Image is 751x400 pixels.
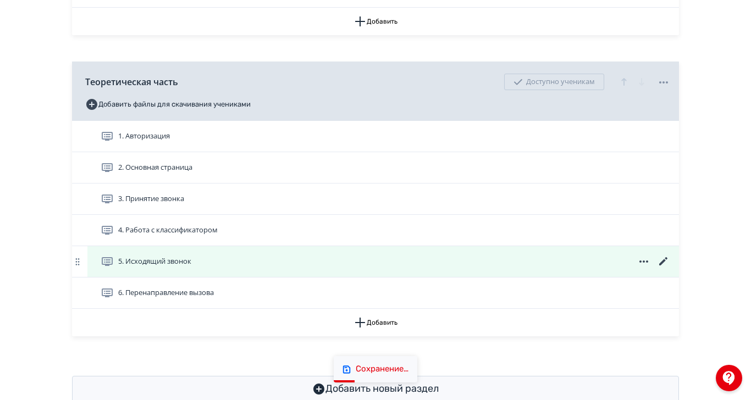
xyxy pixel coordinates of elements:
[504,74,604,90] div: Доступно ученикам
[85,96,251,113] button: Добавить файлы для скачивания учениками
[72,121,679,152] div: 1. Авторизация
[72,184,679,215] div: 3. Принятие звонка
[72,8,679,35] button: Добавить
[72,215,679,246] div: 4. Работа с классификатором
[72,309,679,336] button: Добавить
[118,193,184,204] span: 3. Принятие звонка
[118,131,170,142] span: 1. Авторизация
[118,162,192,173] span: 2. Основная страница
[118,225,218,236] span: 4. Работа с классификатором
[356,364,408,375] div: Сохранение…
[72,152,679,184] div: 2. Основная страница
[72,277,679,309] div: 6. Перенаправление вызова
[85,75,178,88] span: Теоретическая часть
[72,246,679,277] div: 5. Исходящий звонок
[118,256,191,267] span: 5. Исходящий звонок
[118,287,214,298] span: 6. Перенаправление вызова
